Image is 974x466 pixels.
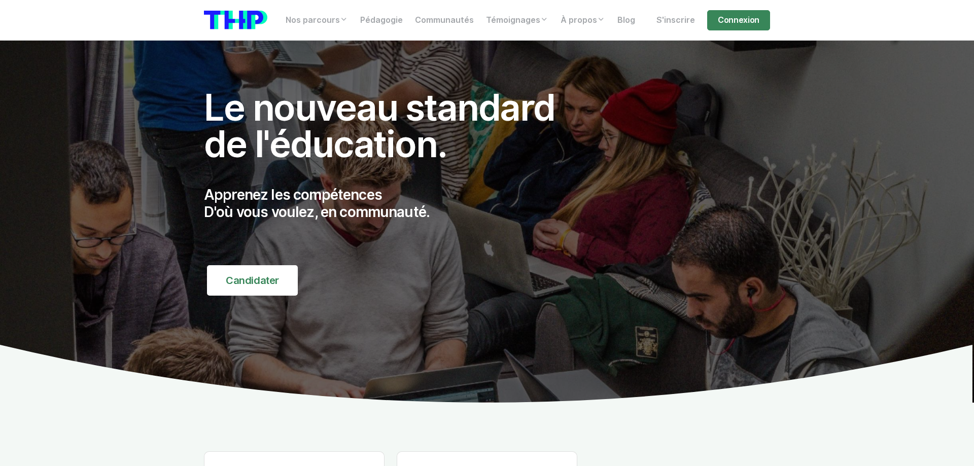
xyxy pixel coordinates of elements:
a: Communautés [409,10,480,30]
a: À propos [554,10,611,30]
a: S'inscrire [650,10,701,30]
p: Apprenez les compétences D'où vous voulez, en communauté. [204,187,577,221]
a: Candidater [207,265,298,296]
h1: Le nouveau standard de l'éducation. [204,89,577,162]
img: logo [204,11,267,29]
a: Pédagogie [354,10,409,30]
a: Connexion [707,10,770,30]
a: Nos parcours [280,10,354,30]
a: Blog [611,10,641,30]
a: Témoignages [480,10,554,30]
